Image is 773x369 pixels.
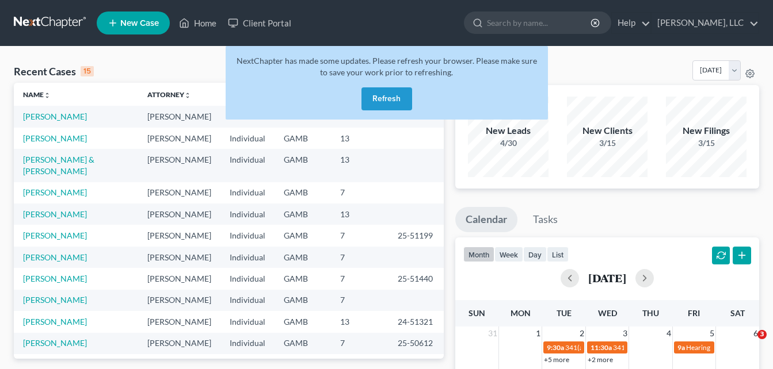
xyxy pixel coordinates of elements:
[666,137,747,149] div: 3/15
[565,343,676,352] span: 341(a) meeting for [PERSON_NAME]
[331,311,389,332] td: 13
[275,247,331,268] td: GAMB
[138,311,220,332] td: [PERSON_NAME]
[220,333,275,354] td: Individual
[665,326,672,340] span: 4
[220,225,275,246] td: Individual
[331,149,389,182] td: 13
[567,137,648,149] div: 3/15
[523,247,547,262] button: day
[578,326,585,340] span: 2
[138,268,220,289] td: [PERSON_NAME]
[138,225,220,246] td: [PERSON_NAME]
[523,207,568,232] a: Tasks
[487,12,592,33] input: Search by name...
[220,203,275,225] td: Individual
[220,149,275,182] td: Individual
[642,308,659,318] span: Thu
[331,333,389,354] td: 7
[23,209,87,219] a: [PERSON_NAME]
[275,311,331,332] td: GAMB
[184,92,191,99] i: unfold_more
[652,13,759,33] a: [PERSON_NAME], LLC
[275,149,331,182] td: GAMB
[730,308,745,318] span: Sat
[547,247,569,262] button: list
[331,182,389,203] td: 7
[567,124,648,137] div: New Clients
[138,247,220,268] td: [PERSON_NAME]
[511,308,531,318] span: Mon
[275,203,331,225] td: GAMB
[468,137,549,149] div: 4/30
[275,268,331,289] td: GAMB
[220,268,275,289] td: Individual
[120,19,159,28] span: New Case
[147,90,191,99] a: Attorneyunfold_more
[275,290,331,311] td: GAMB
[535,326,542,340] span: 1
[220,106,275,127] td: Individual
[331,290,389,311] td: 7
[138,128,220,149] td: [PERSON_NAME]
[709,326,715,340] span: 5
[588,272,626,284] h2: [DATE]
[331,247,389,268] td: 7
[23,295,87,305] a: [PERSON_NAME]
[138,333,220,354] td: [PERSON_NAME]
[275,182,331,203] td: GAMB
[547,343,564,352] span: 9:30a
[138,290,220,311] td: [PERSON_NAME]
[138,149,220,182] td: [PERSON_NAME]
[23,112,87,121] a: [PERSON_NAME]
[14,64,94,78] div: Recent Cases
[331,203,389,225] td: 13
[331,128,389,149] td: 13
[138,182,220,203] td: [PERSON_NAME]
[612,13,650,33] a: Help
[613,343,724,352] span: 341(a) meeting for [PERSON_NAME]
[455,207,517,232] a: Calendar
[468,124,549,137] div: New Leads
[666,124,747,137] div: New Filings
[557,308,572,318] span: Tue
[23,252,87,262] a: [PERSON_NAME]
[389,333,444,354] td: 25-50612
[361,87,412,110] button: Refresh
[752,326,759,340] span: 6
[44,92,51,99] i: unfold_more
[220,290,275,311] td: Individual
[622,326,629,340] span: 3
[138,203,220,225] td: [PERSON_NAME]
[220,128,275,149] td: Individual
[275,333,331,354] td: GAMB
[389,268,444,289] td: 25-51440
[23,187,87,197] a: [PERSON_NAME]
[677,343,685,352] span: 9a
[331,268,389,289] td: 7
[494,247,523,262] button: week
[275,225,331,246] td: GAMB
[598,308,617,318] span: Wed
[220,182,275,203] td: Individual
[23,230,87,240] a: [PERSON_NAME]
[23,338,87,348] a: [PERSON_NAME]
[331,225,389,246] td: 7
[220,247,275,268] td: Individual
[389,311,444,332] td: 24-51321
[173,13,222,33] a: Home
[487,326,498,340] span: 31
[544,355,569,364] a: +5 more
[138,106,220,127] td: [PERSON_NAME]
[220,311,275,332] td: Individual
[81,66,94,76] div: 15
[588,355,613,364] a: +2 more
[688,308,700,318] span: Fri
[23,133,87,143] a: [PERSON_NAME]
[23,90,51,99] a: Nameunfold_more
[469,308,485,318] span: Sun
[591,343,612,352] span: 11:30a
[222,13,297,33] a: Client Portal
[275,128,331,149] td: GAMB
[237,56,537,77] span: NextChapter has made some updates. Please refresh your browser. Please make sure to save your wor...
